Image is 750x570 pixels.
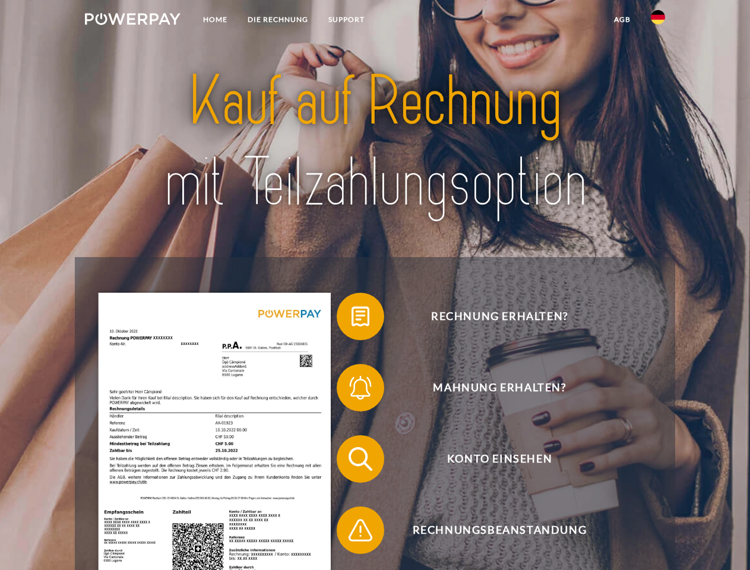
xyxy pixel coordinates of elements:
button: Rechnung erhalten? [337,293,645,340]
button: Konto einsehen [337,435,645,483]
img: qb_warning.svg [346,515,375,545]
span: Mahnung erhalten? [354,364,645,411]
a: SUPPORT [318,9,375,30]
button: Rechnungsbeanstandung [337,506,645,554]
img: logo-powerpay-white.svg [85,13,181,25]
a: DIE RECHNUNG [238,9,318,30]
img: title-powerpay_de.svg [113,57,637,227]
img: qb_bell.svg [346,373,375,403]
span: Rechnungsbeanstandung [354,506,645,554]
img: qb_bill.svg [346,302,375,331]
img: qb_search.svg [346,444,375,474]
img: de [651,10,665,24]
a: agb [604,9,641,30]
span: Konto einsehen [354,435,645,483]
button: Mahnung erhalten? [337,364,645,411]
a: Home [193,9,238,30]
span: Rechnung erhalten? [354,293,645,340]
